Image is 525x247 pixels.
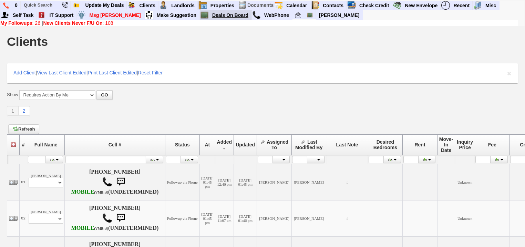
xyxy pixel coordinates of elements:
[21,1,59,9] input: Quick Search
[10,11,37,20] a: Self Task
[307,12,313,18] img: chalkboard.png
[43,20,103,26] b: New Clients Never F/U On
[320,1,347,10] a: Contacts
[43,20,113,26] a: New Clients Never F/U On: 108
[136,1,158,10] a: Clients
[402,1,441,10] a: New Envelope
[209,11,251,20] a: Deals On Board
[88,70,137,75] a: Print Last Client Edited
[236,142,255,147] span: Updated
[66,205,163,232] h4: [PHONE_NUMBER] (UNDETERMINED)
[291,164,326,200] td: [PERSON_NAME]
[316,11,362,20] a: [PERSON_NAME]
[291,200,326,236] td: [PERSON_NAME]
[274,1,283,10] img: appt_icon.png
[257,200,292,236] td: [PERSON_NAME]
[414,142,425,147] span: Rent
[215,200,234,236] td: [DATE] 11:07 am
[488,142,496,147] span: Fee
[82,1,127,10] a: Update My Deals
[89,12,141,18] font: Msg [PERSON_NAME]
[295,139,322,150] span: Last Modified By
[66,169,163,196] h4: [PHONE_NUMBER] (UNDETERMINED)
[267,139,288,150] span: Assigned To
[96,90,112,100] button: GO
[0,20,32,26] b: My Followups
[94,227,108,230] font: (VMB: #)
[47,11,76,20] a: IT Support
[7,106,19,116] a: 1
[215,164,234,200] td: [DATE] 12:46 pm
[109,142,121,147] span: Cell #
[102,177,112,187] img: call.png
[165,200,200,236] td: Followup via Phone
[7,35,48,48] h1: Clients
[86,11,144,20] a: Msg [PERSON_NAME]
[19,106,30,116] a: 2
[175,142,190,147] span: Status
[7,92,18,98] label: Show
[455,200,475,236] td: Unknown
[234,164,257,200] td: [DATE] 01:45 pm
[77,11,86,19] img: money.png
[71,225,94,231] font: MOBILE
[257,164,292,200] td: [PERSON_NAME]
[326,200,368,236] td: f
[71,189,108,195] b: AT&T Wireless
[200,11,209,19] img: chalkboard.png
[208,1,237,10] a: Properties
[138,70,163,75] a: Reset Filter
[0,20,518,26] div: |
[336,142,358,147] span: Last Note
[439,136,453,153] span: Move-In Date
[27,200,65,236] td: [PERSON_NAME]
[373,139,397,150] span: Desired Bedrooms
[159,1,168,10] img: landlord.png
[71,189,94,195] font: MOBILE
[94,191,108,194] font: (VMB: #)
[393,1,401,10] img: gmoney.png
[441,1,450,10] img: recent.png
[20,134,27,155] th: #
[238,1,247,10] img: docs.png
[205,142,210,147] span: At
[20,164,27,200] td: 01
[168,1,198,10] a: Landlords
[34,142,58,147] span: Full Name
[114,175,127,189] img: sms.png
[473,1,482,10] img: officebldg.png
[37,11,46,19] img: help2.png
[13,70,36,75] a: Add Client
[217,139,232,145] span: Added
[198,1,207,10] img: properties.png
[165,164,200,200] td: Followup via Phone
[234,200,257,236] td: [DATE] 01:46 pm
[102,213,112,223] img: call.png
[62,2,68,8] img: phone22.png
[311,1,319,10] img: contact.png
[357,1,392,10] a: Check Credit
[127,1,136,10] img: clients.png
[284,1,310,10] a: Calendar
[1,11,9,19] img: myadd.png
[451,1,473,10] a: Recent
[145,11,153,19] img: su2.jpg
[200,164,215,200] td: [DATE] 01:45 pm
[200,200,215,236] td: [DATE] 01:45 pm
[261,11,292,20] a: WebPhone
[326,164,368,200] td: f
[247,1,274,10] td: Documents
[154,11,199,20] a: Make Suggestion
[12,1,21,10] a: 0
[71,225,108,231] b: T-Mobile USA, Inc.
[114,211,127,225] img: sms.png
[0,20,40,26] a: My Followups: 26
[455,164,475,200] td: Unknown
[457,139,473,150] span: Inquiry Price
[483,1,499,10] a: Misc
[8,124,39,134] a: Refresh
[7,63,518,83] div: | | |
[295,12,301,18] img: Renata@HomeSweetHomeProperties.com
[347,1,356,10] img: creditreport.png
[252,11,261,19] img: call.png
